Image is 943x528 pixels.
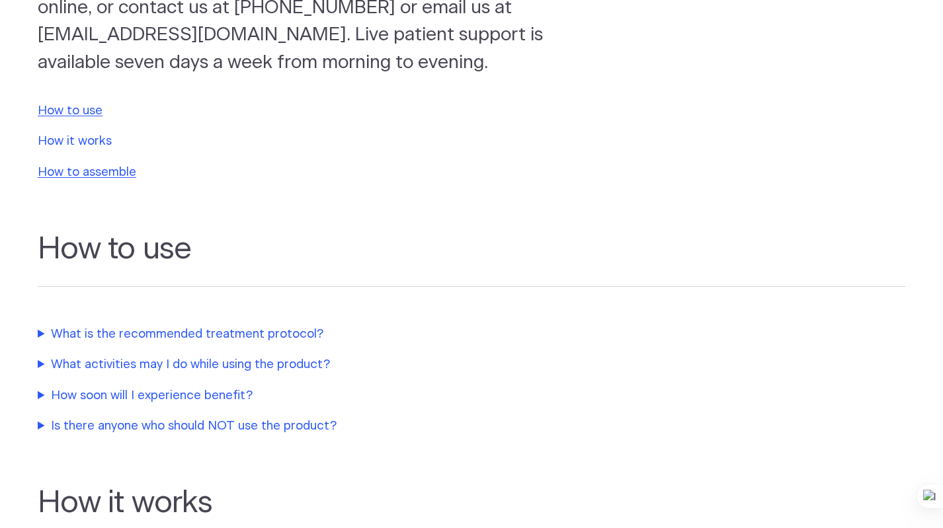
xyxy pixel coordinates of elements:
[38,231,905,287] h2: How to use
[38,387,593,405] summary: How soon will I experience benefit?
[38,417,593,435] summary: Is there anyone who should NOT use the product?
[38,135,112,147] a: How it works
[38,325,593,344] summary: What is the recommended treatment protocol?
[38,104,102,117] a: How to use
[38,166,136,178] a: How to assemble
[38,356,593,374] summary: What activities may I do while using the product?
